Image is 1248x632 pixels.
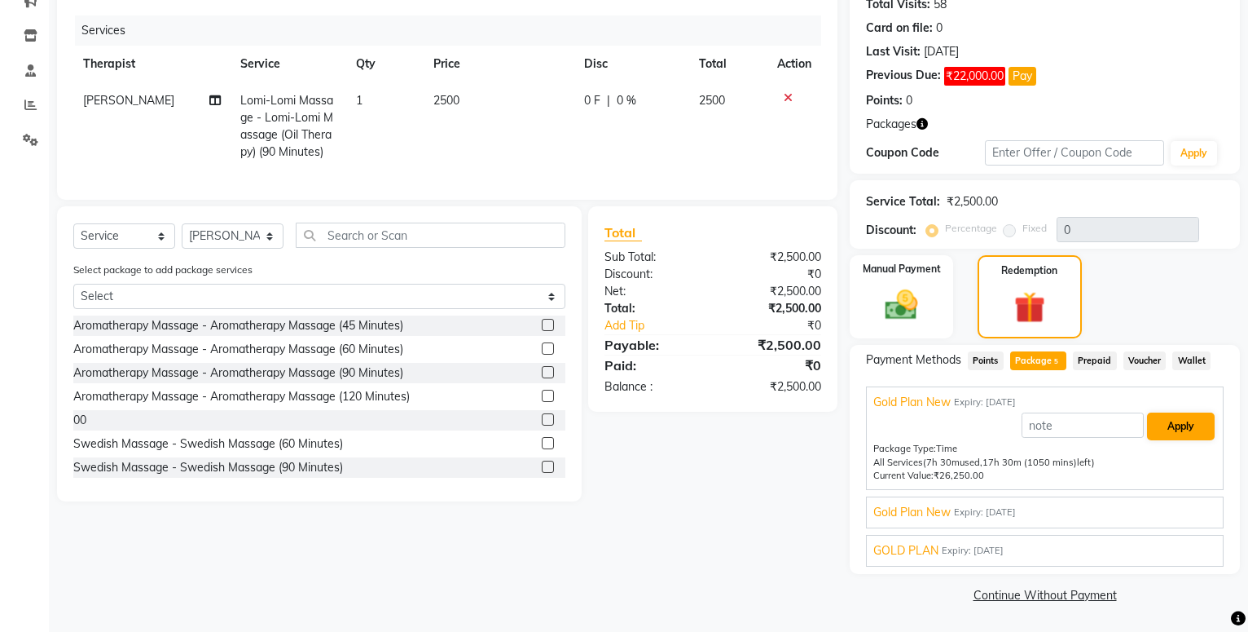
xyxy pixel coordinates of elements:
a: Add Tip [592,317,733,334]
label: Manual Payment [863,262,941,276]
div: Points: [866,92,903,109]
div: Net: [592,283,713,300]
span: Gold Plan New [873,394,951,411]
div: ₹0 [733,317,833,334]
span: Points [968,351,1004,370]
span: 5 [1052,357,1061,367]
div: Last Visit: [866,43,921,60]
span: Payment Methods [866,351,961,369]
span: Packages [866,116,916,133]
span: Expiry: [DATE] [954,506,1016,519]
span: Gold Plan New [873,504,951,521]
span: Current Value: [873,470,934,481]
div: ₹0 [713,356,833,375]
span: Lomi-Lomi Massage - Lomi-Lomi Massage (Oil Therapy) (90 Minutes) [240,93,333,159]
span: Voucher [1123,351,1167,370]
th: Disc [574,46,689,82]
div: Card on file: [866,20,933,37]
span: Expiry: [DATE] [942,544,1004,558]
span: | [607,92,610,109]
button: Apply [1171,141,1217,166]
div: ₹2,500.00 [713,335,833,355]
div: Payable: [592,335,713,355]
div: Service Total: [866,193,940,210]
button: Pay [1009,67,1036,86]
input: Search or Scan [296,223,565,248]
span: 2500 [699,93,725,108]
div: ₹2,500.00 [713,283,833,300]
span: All Services [873,457,923,468]
th: Action [767,46,821,82]
div: ₹2,500.00 [713,378,833,396]
input: Enter Offer / Coupon Code [985,140,1164,166]
span: Total [604,224,642,241]
div: ₹2,500.00 [947,193,998,210]
th: Service [231,46,346,82]
th: Total [689,46,767,82]
span: ₹22,000.00 [944,67,1005,86]
div: Paid: [592,356,713,375]
label: Redemption [1001,263,1057,278]
img: _cash.svg [875,286,928,324]
span: Time [936,443,957,454]
div: ₹2,500.00 [713,300,833,317]
span: 1 [356,93,363,108]
input: note [1022,413,1144,438]
th: Therapist [73,46,231,82]
div: 00 [73,412,86,429]
span: 0 F [584,92,600,109]
div: 0 [906,92,912,109]
span: GOLD PLAN [873,542,938,559]
span: 0 % [617,92,636,109]
span: Prepaid [1073,351,1117,370]
div: Aromatherapy Massage - Aromatherapy Massage (90 Minutes) [73,365,403,382]
div: Previous Due: [866,67,941,86]
div: Aromatherapy Massage - Aromatherapy Massage (120 Minutes) [73,388,410,405]
div: Aromatherapy Massage - Aromatherapy Massage (60 Minutes) [73,341,403,358]
th: Price [424,46,574,82]
span: used, left) [923,457,1095,468]
div: Sub Total: [592,249,713,266]
div: [DATE] [924,43,959,60]
span: ₹26,250.00 [934,470,984,481]
th: Qty [346,46,424,82]
span: Package Type: [873,443,936,454]
img: _gift.svg [1004,288,1055,327]
span: 2500 [433,93,459,108]
span: [PERSON_NAME] [83,93,174,108]
span: 17h 30m (1050 mins) [982,457,1077,468]
div: Balance : [592,378,713,396]
a: Continue Without Payment [853,587,1237,604]
div: Total: [592,300,713,317]
span: (7h 30m [923,457,960,468]
span: Package [1010,351,1066,370]
div: Swedish Massage - Swedish Massage (90 Minutes) [73,459,343,476]
div: ₹2,500.00 [713,249,833,266]
label: Percentage [945,221,997,236]
div: 0 [936,20,943,37]
div: Discount: [592,266,713,283]
span: Expiry: [DATE] [954,396,1016,409]
div: Services [75,15,833,46]
div: Coupon Code [866,144,985,161]
button: Apply [1147,413,1215,440]
div: ₹0 [713,266,833,283]
span: Wallet [1172,351,1211,370]
label: Select package to add package services [73,263,253,277]
div: Aromatherapy Massage - Aromatherapy Massage (45 Minutes) [73,317,403,334]
label: Fixed [1022,221,1047,236]
div: Discount: [866,222,916,239]
div: Swedish Massage - Swedish Massage (60 Minutes) [73,435,343,453]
